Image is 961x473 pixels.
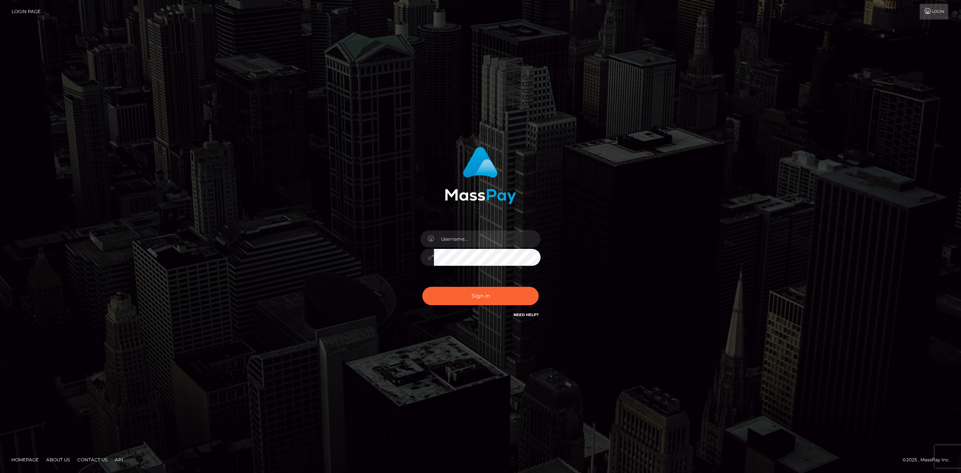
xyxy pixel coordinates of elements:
[902,456,955,464] div: © 2025 , MassPay Inc.
[920,4,948,20] a: Login
[445,147,516,204] img: MassPay Login
[8,454,42,465] a: Homepage
[12,4,41,20] a: Login Page
[434,230,541,247] input: Username...
[74,454,110,465] a: Contact Us
[422,287,539,305] button: Sign in
[112,454,126,465] a: API
[514,312,539,317] a: Need Help?
[43,454,73,465] a: About Us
